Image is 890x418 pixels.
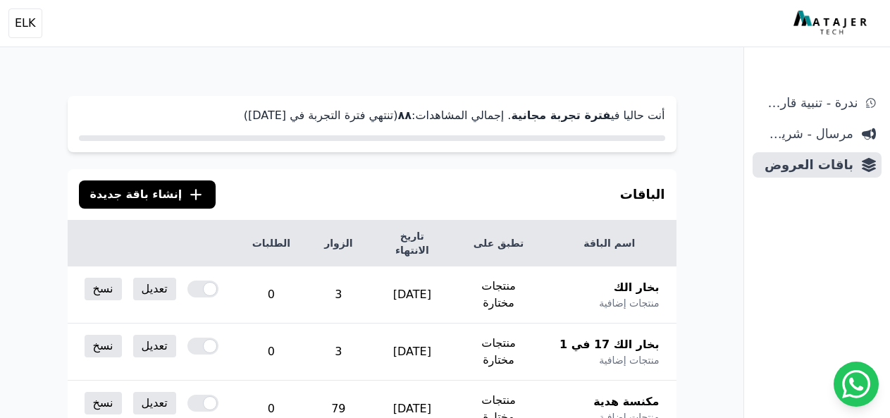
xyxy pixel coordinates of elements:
[543,221,676,266] th: اسم الباقة
[235,266,307,324] td: 0
[793,11,870,36] img: MatajerTech Logo
[90,186,183,203] span: إنشاء باقة جديدة
[370,266,455,324] td: [DATE]
[758,155,853,175] span: باقات العروض
[455,266,543,324] td: منتجات مختارة
[85,278,122,300] a: نسخ
[758,124,853,144] span: مرسال - شريط دعاية
[455,324,543,381] td: منتجات مختارة
[370,324,455,381] td: [DATE]
[307,324,369,381] td: 3
[614,279,660,296] span: بخار الك
[370,221,455,266] th: تاريخ الانتهاء
[133,278,176,300] a: تعديل
[79,107,665,124] p: أنت حاليا في . إجمالي المشاهدات: (تنتهي فترة التجربة في [DATE])
[85,392,122,414] a: نسخ
[593,393,659,410] span: مكنسة هدية
[133,392,176,414] a: تعديل
[455,221,543,266] th: تطبق على
[758,93,858,113] span: ندرة - تنبية قارب علي النفاذ
[620,185,665,204] h3: الباقات
[133,335,176,357] a: تعديل
[599,296,659,310] span: منتجات إضافية
[307,221,369,266] th: الزوار
[560,336,660,353] span: بخار الك 17 في 1
[79,180,216,209] button: إنشاء باقة جديدة
[8,8,42,38] button: ELK
[307,266,369,324] td: 3
[511,109,610,122] strong: فترة تجربة مجانية
[15,15,36,32] span: ELK
[397,109,412,122] strong: ٨٨
[85,335,122,357] a: نسخ
[235,221,307,266] th: الطلبات
[599,353,659,367] span: منتجات إضافية
[235,324,307,381] td: 0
